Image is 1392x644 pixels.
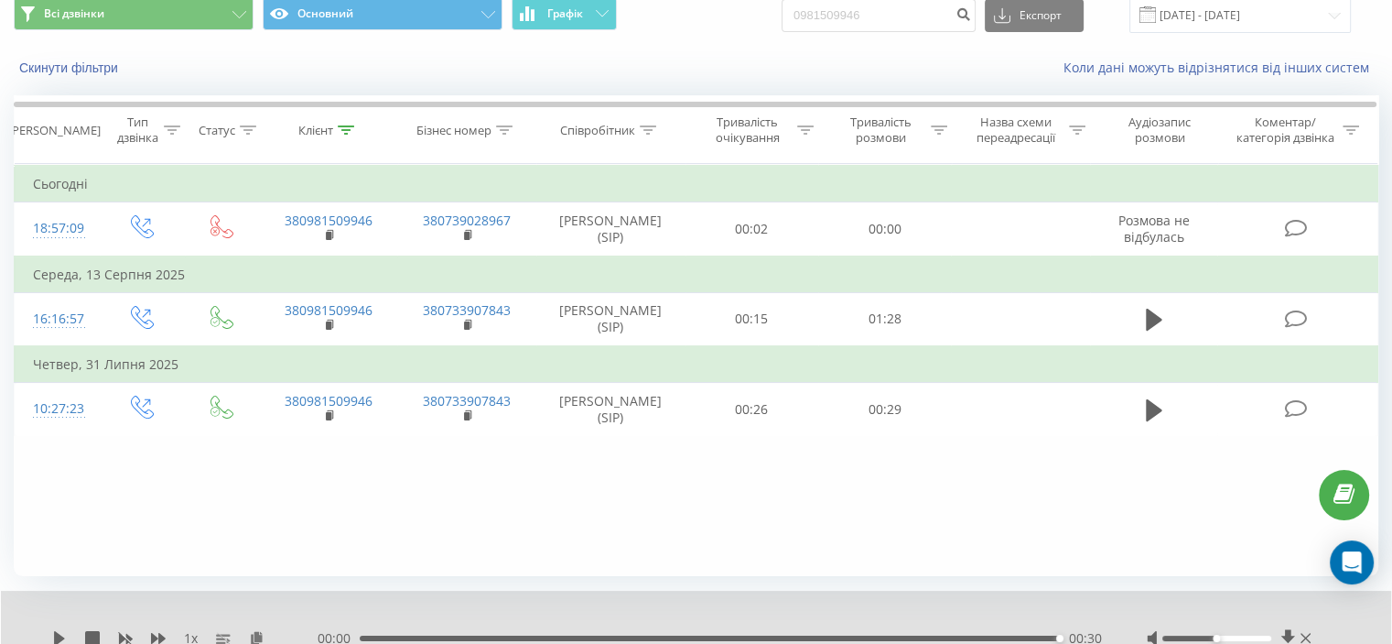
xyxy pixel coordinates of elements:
[818,383,951,436] td: 00:29
[968,115,1064,146] div: Назва схеми переадресації
[115,115,158,146] div: Тип дзвінка
[1056,635,1063,642] div: Accessibility label
[560,123,635,138] div: Співробітник
[685,383,818,436] td: 00:26
[685,202,818,257] td: 00:02
[298,123,333,138] div: Клієнт
[1231,115,1338,146] div: Коментар/категорія дзвінка
[285,301,372,319] a: 380981509946
[536,202,685,257] td: [PERSON_NAME] (SIP)
[8,123,101,138] div: [PERSON_NAME]
[423,212,511,229] a: 380739028967
[423,301,511,319] a: 380733907843
[33,391,81,427] div: 10:27:23
[423,392,511,409] a: 380733907843
[199,123,235,138] div: Статус
[15,346,1378,383] td: Четвер, 31 Липня 2025
[285,392,372,409] a: 380981509946
[702,115,793,146] div: Тривалість очікування
[15,257,1378,293] td: Середа, 13 Серпня 2025
[685,292,818,346] td: 00:15
[44,6,104,21] span: Всі дзвінки
[1330,540,1374,584] div: Open Intercom Messenger
[33,301,81,337] div: 16:16:57
[536,383,685,436] td: [PERSON_NAME] (SIP)
[818,202,951,257] td: 00:00
[285,212,372,229] a: 380981509946
[416,123,491,138] div: Бізнес номер
[1118,212,1190,246] span: Розмова не відбулась
[1213,635,1220,642] div: Accessibility label
[14,60,127,76] button: Скинути фільтри
[818,292,951,346] td: 01:28
[536,292,685,346] td: [PERSON_NAME] (SIP)
[835,115,926,146] div: Тривалість розмови
[15,166,1378,202] td: Сьогодні
[1063,59,1378,76] a: Коли дані можуть відрізнятися вiд інших систем
[547,7,583,20] span: Графік
[33,211,81,246] div: 18:57:09
[1106,115,1214,146] div: Аудіозапис розмови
